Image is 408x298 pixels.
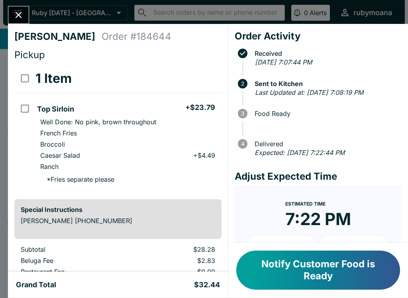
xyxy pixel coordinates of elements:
[21,206,215,214] h6: Special Instructions
[137,268,215,276] p: $0.00
[255,88,363,96] em: Last Updated at: [DATE] 7:08:19 PM
[194,280,220,290] h5: $32.44
[251,50,402,57] span: Received
[241,141,244,147] text: 4
[241,110,244,117] text: 3
[193,151,215,159] p: + $4.49
[14,49,45,61] span: Pickup
[35,71,72,86] h3: 1 Item
[251,140,402,147] span: Delivered
[8,6,29,24] button: Close
[137,257,215,265] p: $2.83
[255,149,345,157] em: Expected: [DATE] 7:22:44 PM
[235,30,402,42] h4: Order Activity
[14,31,102,43] h4: [PERSON_NAME]
[285,201,326,207] span: Estimated Time
[40,118,156,126] p: Well Done: No pink, brown throughout
[251,80,402,87] span: Sent to Kitchen
[21,257,124,265] p: Beluga Fee
[40,140,65,148] p: Broccoli
[285,209,351,229] time: 7:22 PM
[40,151,80,159] p: Caesar Salad
[247,236,317,256] button: + 10
[16,280,56,290] h5: Grand Total
[37,104,74,114] h5: Top Sirloin
[40,129,77,137] p: French Fries
[21,245,124,253] p: Subtotal
[251,110,402,117] span: Food Ready
[14,64,222,193] table: orders table
[241,80,244,87] text: 2
[102,31,171,43] h4: Order # 184644
[21,217,215,225] p: [PERSON_NAME] [PHONE_NUMBER]
[137,245,215,253] p: $28.28
[255,58,312,66] em: [DATE] 7:07:44 PM
[320,236,389,256] button: + 20
[14,245,222,290] table: orders table
[21,268,124,276] p: Restaurant Fee
[236,251,400,290] button: Notify Customer Food is Ready
[40,175,114,183] p: * Fries separate please
[40,163,59,171] p: Ranch
[235,171,402,182] h4: Adjust Expected Time
[185,103,215,112] h5: + $23.79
